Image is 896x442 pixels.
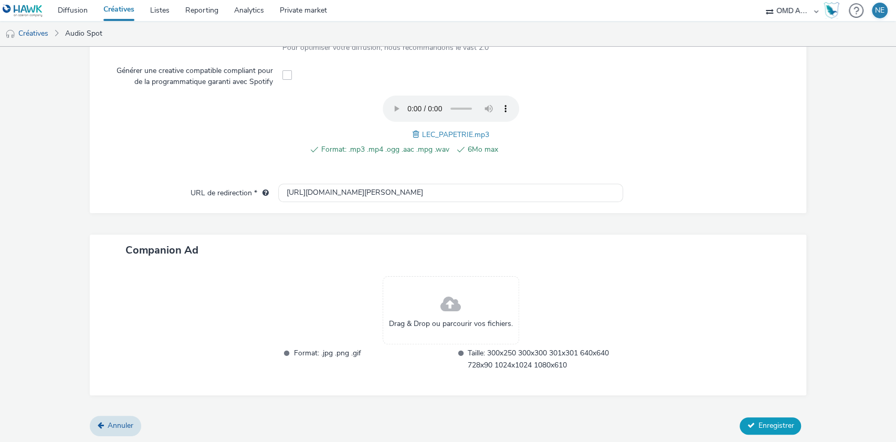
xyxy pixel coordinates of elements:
span: Enregistrer [758,420,794,430]
label: URL de redirection * [186,184,273,198]
input: url... [278,184,624,202]
button: Enregistrer [740,417,801,434]
span: Format: .mp3 .mp4 .ogg .aac .mpg .wav [321,143,449,156]
div: NE [875,3,884,18]
span: 6Mo max [468,143,596,156]
span: Taille: 300x250 300x300 301x301 640x640 728x90 1024x1024 1080x610 [468,347,623,371]
a: Hawk Academy [824,2,844,19]
img: Hawk Academy [824,2,839,19]
a: Annuler [90,416,141,436]
span: Annuler [108,420,133,430]
a: Audio Spot [60,21,108,46]
img: audio [5,29,16,39]
span: Format: .jpg .png .gif [294,347,449,371]
div: L'URL de redirection sera utilisée comme URL de validation avec certains SSP et ce sera l'URL de ... [257,188,269,198]
span: LEC_PAPETRIE.mp3 [422,130,489,140]
img: undefined Logo [3,4,43,17]
span: Companion Ad [125,243,198,257]
span: Pour optimiser votre diffusion, nous recommandons le vast 2.0 [282,43,489,52]
label: Générer une creative compatible compliant pour de la programmatique garanti avec Spotify [109,61,277,87]
span: Drag & Drop ou parcourir vos fichiers. [389,319,513,329]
